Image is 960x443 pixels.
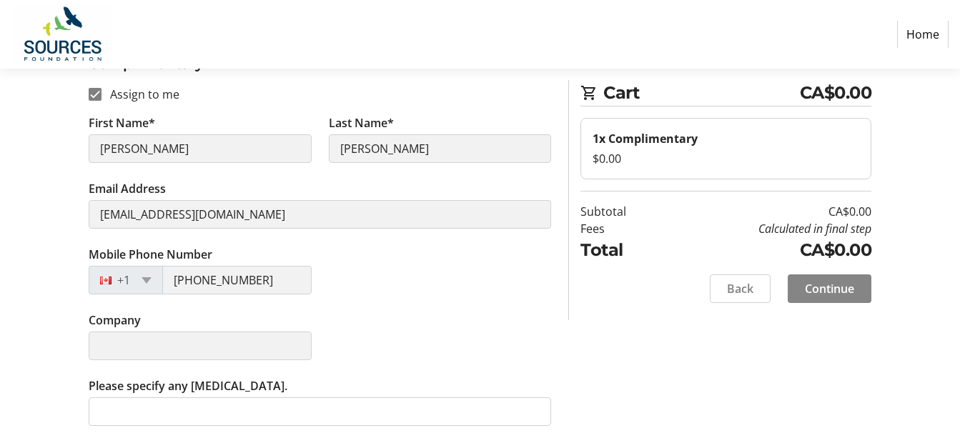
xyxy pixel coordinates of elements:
[788,274,871,303] button: Continue
[329,114,394,131] label: Last Name*
[89,377,287,394] label: Please specify any [MEDICAL_DATA].
[800,80,872,106] span: CA$0.00
[89,180,166,197] label: Email Address
[710,274,771,303] button: Back
[665,237,871,263] td: CA$0.00
[665,220,871,237] td: Calculated in final step
[89,246,212,263] label: Mobile Phone Number
[593,150,859,167] div: $0.00
[593,131,698,146] strong: 1x Complimentary
[89,312,141,329] label: Company
[805,280,854,297] span: Continue
[11,6,113,63] img: Sources Foundation's Logo
[102,86,179,103] label: Assign to me
[580,220,664,237] td: Fees
[580,237,664,263] td: Total
[727,280,753,297] span: Back
[162,266,312,294] input: (506) 234-5678
[580,203,664,220] td: Subtotal
[665,203,871,220] td: CA$0.00
[603,80,799,106] span: Cart
[897,21,949,48] a: Home
[89,114,155,131] label: First Name*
